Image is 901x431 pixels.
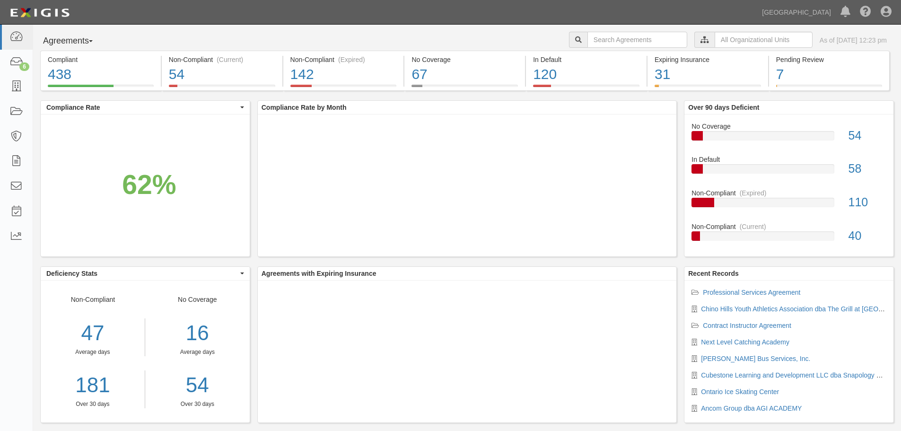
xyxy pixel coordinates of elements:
[46,103,238,112] span: Compliance Rate
[684,155,893,164] div: In Default
[684,188,893,198] div: Non-Compliant
[526,85,647,92] a: In Default120
[152,370,243,400] a: 54
[841,127,893,144] div: 54
[740,188,767,198] div: (Expired)
[841,194,893,211] div: 110
[262,270,376,277] b: Agreements with Expiring Insurance
[283,85,404,92] a: Non-Compliant(Expired)142
[691,222,886,248] a: Non-Compliant(Current)40
[769,85,890,92] a: Pending Review7
[691,188,886,222] a: Non-Compliant(Expired)110
[688,270,739,277] b: Recent Records
[46,269,238,278] span: Deficiency Stats
[41,267,250,280] button: Deficiency Stats
[684,222,893,231] div: Non-Compliant
[290,64,397,85] div: 142
[655,64,761,85] div: 31
[587,32,687,48] input: Search Agreements
[691,155,886,188] a: In Default58
[691,122,886,155] a: No Coverage54
[41,348,145,356] div: Average days
[701,355,810,362] a: [PERSON_NAME] Bus Services, Inc.
[290,55,397,64] div: Non-Compliant (Expired)
[41,101,250,114] button: Compliance Rate
[48,55,154,64] div: Compliant
[655,55,761,64] div: Expiring Insurance
[841,228,893,245] div: 40
[152,318,243,348] div: 16
[776,55,882,64] div: Pending Review
[776,64,882,85] div: 7
[145,295,250,408] div: No Coverage
[262,104,347,111] b: Compliance Rate by Month
[820,35,887,45] div: As of [DATE] 12:23 pm
[122,166,176,204] div: 62%
[152,400,243,408] div: Over 30 days
[411,64,518,85] div: 67
[169,55,275,64] div: Non-Compliant (Current)
[217,55,243,64] div: (Current)
[860,7,871,18] i: Help Center - Complianz
[740,222,766,231] div: (Current)
[7,4,72,21] img: logo-5460c22ac91f19d4615b14bd174203de0afe785f0fc80cf4dbbc73dc1793850b.png
[41,318,145,348] div: 47
[411,55,518,64] div: No Coverage
[48,64,154,85] div: 438
[19,62,29,71] div: 6
[647,85,768,92] a: Expiring Insurance31
[40,85,161,92] a: Compliant438
[841,160,893,177] div: 58
[162,85,282,92] a: Non-Compliant(Current)54
[41,295,145,408] div: Non-Compliant
[701,388,779,396] a: Ontario Ice Skating Center
[169,64,275,85] div: 54
[338,55,365,64] div: (Expired)
[152,348,243,356] div: Average days
[41,400,145,408] div: Over 30 days
[41,370,145,400] a: 181
[404,85,525,92] a: No Coverage67
[40,32,111,51] button: Agreements
[715,32,813,48] input: All Organizational Units
[688,104,759,111] b: Over 90 days Deficient
[703,289,800,296] a: Professional Services Agreement
[533,55,639,64] div: In Default
[701,338,789,346] a: Next Level Catching Academy
[701,405,802,412] a: Ancom Group dba AGI ACADEMY
[533,64,639,85] div: 120
[703,322,791,329] a: Contract Instructor Agreement
[757,3,836,22] a: [GEOGRAPHIC_DATA]
[684,122,893,131] div: No Coverage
